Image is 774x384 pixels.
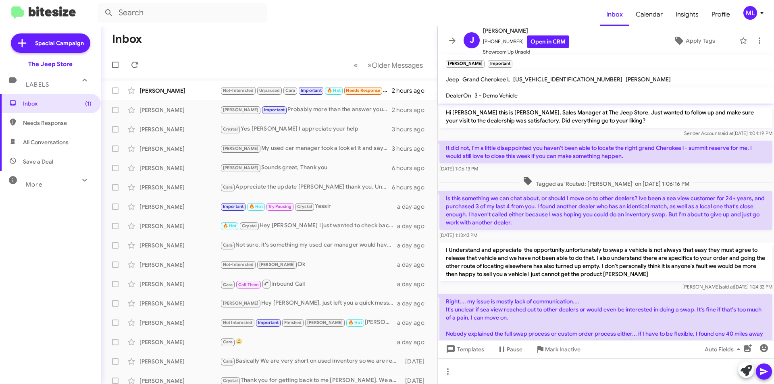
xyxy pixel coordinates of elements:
div: Not sure, it's something my used car manager would have to check out hands on. Were you intereste... [220,241,397,250]
span: Grand Cherokee L [462,76,510,83]
span: Cara [223,339,233,345]
span: [PERSON_NAME] [483,26,569,35]
p: It did not, I'm a little disappointed you haven't been able to locate the right grand Cherokee l ... [439,141,772,163]
div: [PERSON_NAME] [139,280,220,288]
span: Labels [26,81,49,88]
span: (1) [85,100,92,108]
span: Crystal [297,204,312,209]
button: Templates [438,342,491,357]
div: 6 hours ago [392,183,431,191]
button: Apply Tags [653,33,735,48]
h1: Inbox [112,33,142,46]
small: [PERSON_NAME] [446,60,485,68]
span: Cara [223,282,233,287]
span: [PERSON_NAME] [259,262,295,267]
div: Sounds great, Thank you [220,163,392,172]
small: Important [488,60,512,68]
span: Finished [284,320,302,325]
span: Save a Deal [23,158,53,166]
p: I Understand and appreciate the opportunity,unfortunately to swap a vehicle is not always that ea... [439,243,772,281]
span: » [367,60,372,70]
div: a day ago [397,203,431,211]
div: [PERSON_NAME] [139,241,220,249]
span: 3 - Demo Vehicle [474,92,518,99]
span: Sender Account [DATE] 1:04:19 PM [684,130,772,136]
div: [PERSON_NAME] [139,203,220,211]
div: Hey [PERSON_NAME] I just wanted to check back in here at [GEOGRAPHIC_DATA]. Were you able to take... [220,221,397,230]
input: Search [98,3,267,23]
span: [PERSON_NAME] [626,76,671,83]
div: a day ago [397,299,431,307]
span: J [470,34,474,47]
span: [PERSON_NAME] [223,165,259,170]
span: [US_VEHICLE_IDENTIFICATION_NUMBER] [513,76,622,83]
span: Try Pausing [268,204,291,209]
div: a day ago [397,222,431,230]
nav: Page navigation example [349,57,428,73]
div: [PERSON_NAME] [139,125,220,133]
span: Needs Response [346,88,380,93]
a: Insights [669,3,705,26]
div: 😩 [220,337,397,347]
span: Pause [507,342,522,357]
span: [PERSON_NAME] [223,301,259,306]
span: DealerOn [446,92,471,99]
div: ML [743,6,757,20]
div: a day ago [397,280,431,288]
div: [PERSON_NAME] [139,338,220,346]
span: Jeep [446,76,459,83]
span: Needs Response [23,119,92,127]
div: [DATE] [401,357,431,365]
span: Important [301,88,322,93]
span: Not-Interested [223,88,254,93]
span: Not Interested [223,320,253,325]
button: Mark Inactive [529,342,587,357]
span: Important [264,107,285,112]
div: [PERSON_NAME] [139,164,220,172]
p: Is this something we can chat about, or should I move on to other dealers? Ive been a sea view cu... [439,191,772,230]
div: [PERSON_NAME] [139,319,220,327]
a: Inbox [600,3,629,26]
a: Calendar [629,3,669,26]
div: 2 hours ago [392,87,431,95]
div: Not really. Seems like the whole effort would be too much of a hassle without incentives [220,86,392,95]
span: [PERSON_NAME] [223,146,259,151]
span: Auto Fields [705,342,743,357]
span: [DATE] 1:06:13 PM [439,166,478,172]
button: Next [362,57,428,73]
span: 🔥 Hot [249,204,263,209]
div: My used car manager took a look at it and says he is going to wait to hear back from service to s... [220,144,392,153]
span: Cara [223,185,233,190]
span: Important [258,320,279,325]
div: [PERSON_NAME] [139,183,220,191]
div: Appreciate the update [PERSON_NAME] thank you. Unfortunately I no longer have the Jeep 4xe model ... [220,183,392,192]
div: 3 hours ago [392,145,431,153]
span: Templates [444,342,484,357]
span: [DATE] 1:13:43 PM [439,232,477,238]
div: Hey [PERSON_NAME], just left you a quick message I just wanted to make sure you got the informati... [220,299,397,308]
a: Special Campaign [11,33,90,53]
div: [PERSON_NAME] [139,222,220,230]
div: 2 hours ago [392,106,431,114]
span: Cara [223,359,233,364]
div: a day ago [397,319,431,327]
div: [PERSON_NAME] [139,261,220,269]
span: [PERSON_NAME] [223,107,259,112]
div: Yes [PERSON_NAME] I appreciate your help [220,125,392,134]
button: ML [737,6,765,20]
div: [PERSON_NAME] [139,299,220,307]
span: Older Messages [372,61,423,70]
span: « [354,60,358,70]
span: Important [223,204,244,209]
span: Crystal [223,378,238,383]
span: [PERSON_NAME] [DATE] 1:24:32 PM [682,284,772,290]
span: [PERSON_NAME] [307,320,343,325]
span: said at [720,284,734,290]
div: Inbound Call [220,279,397,289]
div: 3 hours ago [392,125,431,133]
div: [PERSON_NAME] [139,145,220,153]
span: Tagged as 'Routed: [PERSON_NAME]' on [DATE] 1:06:16 PM [520,176,693,188]
span: Showroom Up Unsold [483,48,569,56]
div: Basically We are very short on used inventory so we are reaching out to our customers to see if t... [220,357,401,366]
